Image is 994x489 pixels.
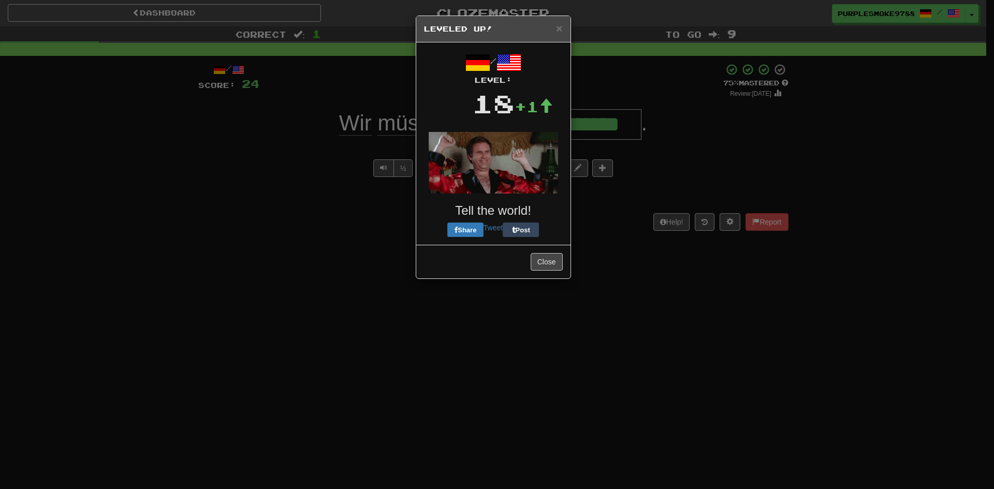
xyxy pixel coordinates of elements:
span: × [556,22,562,34]
img: will-ferrel-d6c07f94194e19e98823ed86c433f8fc69ac91e84bfcb09b53c9a5692911eaa6.gif [429,132,558,194]
div: +1 [515,96,553,117]
div: 18 [472,85,515,122]
div: / [424,50,563,85]
a: Tweet [484,224,503,232]
button: Close [556,23,562,34]
div: Level: [424,75,563,85]
button: Close [531,253,563,271]
button: Share [447,223,484,237]
button: Post [503,223,539,237]
h5: Leveled Up! [424,24,563,34]
h3: Tell the world! [424,204,563,217]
